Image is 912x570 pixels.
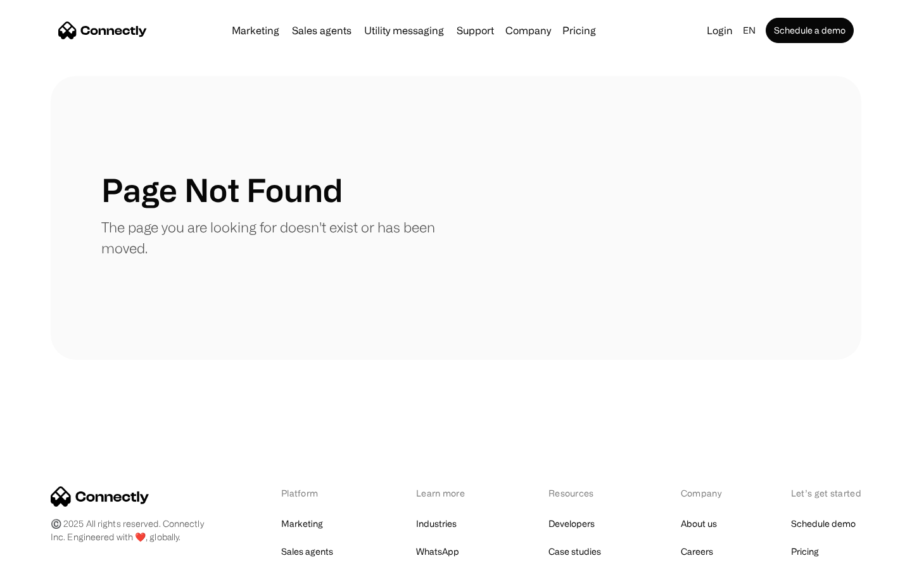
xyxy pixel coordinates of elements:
[101,217,456,258] p: The page you are looking for doesn't exist or has been moved.
[287,25,357,35] a: Sales agents
[548,486,615,500] div: Resources
[791,486,861,500] div: Let’s get started
[227,25,284,35] a: Marketing
[416,543,459,560] a: WhatsApp
[58,21,147,40] a: home
[681,543,713,560] a: Careers
[281,515,323,533] a: Marketing
[359,25,449,35] a: Utility messaging
[681,515,717,533] a: About us
[738,22,763,39] div: en
[557,25,601,35] a: Pricing
[281,486,350,500] div: Platform
[791,515,856,533] a: Schedule demo
[452,25,499,35] a: Support
[101,171,343,209] h1: Page Not Found
[548,515,595,533] a: Developers
[681,486,725,500] div: Company
[505,22,551,39] div: Company
[416,515,457,533] a: Industries
[502,22,555,39] div: Company
[766,18,854,43] a: Schedule a demo
[743,22,756,39] div: en
[281,543,333,560] a: Sales agents
[25,548,76,566] ul: Language list
[548,543,601,560] a: Case studies
[702,22,738,39] a: Login
[791,543,819,560] a: Pricing
[13,547,76,566] aside: Language selected: English
[416,486,483,500] div: Learn more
